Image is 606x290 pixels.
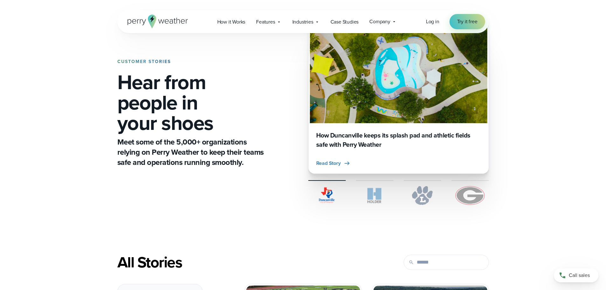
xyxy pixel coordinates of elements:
span: Try it free [457,18,477,25]
a: Try it free [449,14,485,29]
a: Call sales [554,268,598,282]
h3: How Duncanville keeps its splash pad and athletic fields safe with Perry Weather [316,131,481,149]
span: Call sales [569,272,590,279]
span: How it Works [217,18,246,26]
span: Features [256,18,275,26]
span: Read Story [316,159,341,167]
a: Log in [426,18,439,25]
span: Case Studies [331,18,359,26]
img: Holder.svg [356,186,394,205]
button: Read Story [316,159,351,167]
h1: Hear from people in your shoes [117,72,266,133]
div: All Stories [117,253,362,271]
img: Duncanville Splash Pad [310,23,487,123]
img: City of Duncanville Logo [308,186,346,205]
a: How it Works [212,15,251,28]
span: Company [369,18,390,25]
strong: CUSTOMER STORIES [117,58,171,65]
div: slideshow [308,22,489,174]
a: Case Studies [325,15,364,28]
a: Duncanville Splash Pad How Duncanville keeps its splash pad and athletic fields safe with Perry W... [308,22,489,174]
div: 1 of 4 [308,22,489,174]
span: Industries [292,18,313,26]
p: Meet some of the 5,000+ organizations relying on Perry Weather to keep their teams safe and opera... [117,137,266,167]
